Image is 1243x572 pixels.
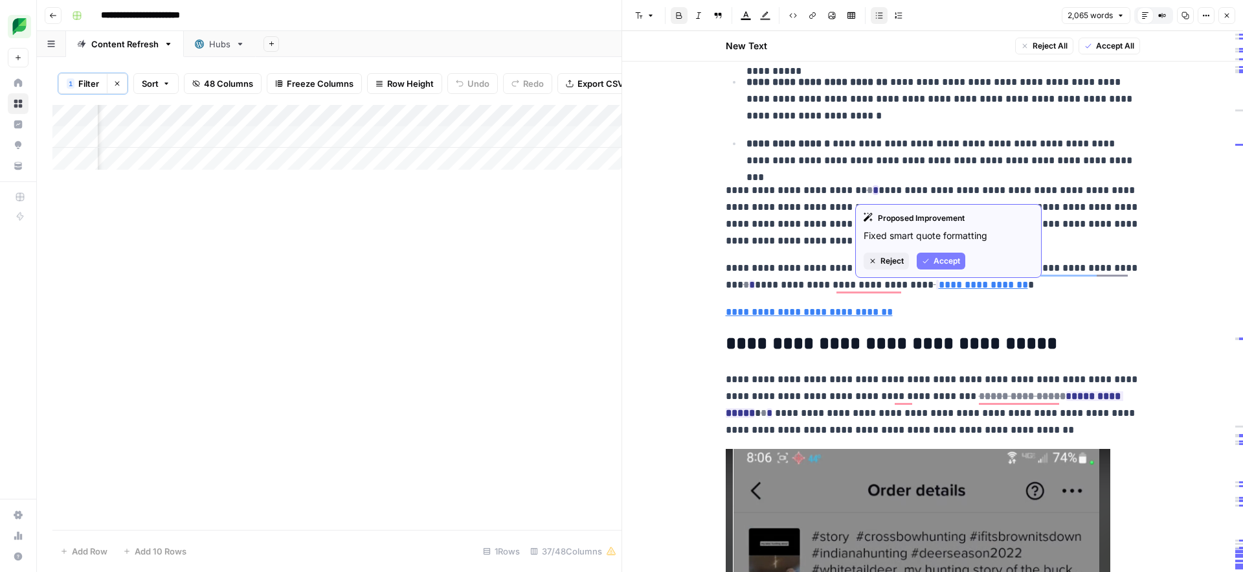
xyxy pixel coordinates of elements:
button: Reject All [1015,38,1073,54]
span: Row Height [387,77,434,90]
div: Content Refresh [91,38,159,51]
a: Insights [8,114,28,135]
span: Undo [467,77,489,90]
span: Reject All [1033,40,1068,52]
span: Add 10 Rows [135,545,186,558]
h2: New Text [726,40,767,52]
a: Usage [8,525,28,546]
a: Home [8,73,28,93]
span: Freeze Columns [287,77,353,90]
button: Accept All [1079,38,1140,54]
span: Accept [934,255,960,267]
button: Sort [133,73,179,94]
a: Your Data [8,155,28,176]
button: Help + Support [8,546,28,567]
span: Sort [142,77,159,90]
button: Freeze Columns [267,73,362,94]
button: 48 Columns [184,73,262,94]
button: Accept [917,253,965,269]
p: Fixed smart quote formatting [864,229,1033,242]
span: 2,065 words [1068,10,1113,21]
button: Export CSV [557,73,632,94]
span: Export CSV [577,77,623,90]
a: Hubs [184,31,256,57]
span: Accept All [1096,40,1134,52]
button: 2,065 words [1062,7,1130,24]
a: Opportunities [8,135,28,155]
span: Redo [523,77,544,90]
div: 37/48 Columns [525,541,621,562]
button: Add Row [52,541,115,562]
a: Settings [8,505,28,525]
a: Browse [8,93,28,114]
div: 1 Rows [478,541,525,562]
span: Filter [78,77,99,90]
button: Undo [447,73,498,94]
span: 48 Columns [204,77,253,90]
button: Redo [503,73,552,94]
button: Add 10 Rows [115,541,194,562]
div: Proposed Improvement [864,212,1033,224]
img: SproutSocial Logo [8,15,31,38]
button: Workspace: SproutSocial [8,10,28,43]
button: 1Filter [58,73,107,94]
div: 1 [67,78,74,89]
span: Reject [880,255,904,267]
button: Row Height [367,73,442,94]
span: 1 [69,78,73,89]
span: Add Row [72,545,107,558]
button: Reject [864,253,909,269]
div: Hubs [209,38,230,51]
a: Content Refresh [66,31,184,57]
